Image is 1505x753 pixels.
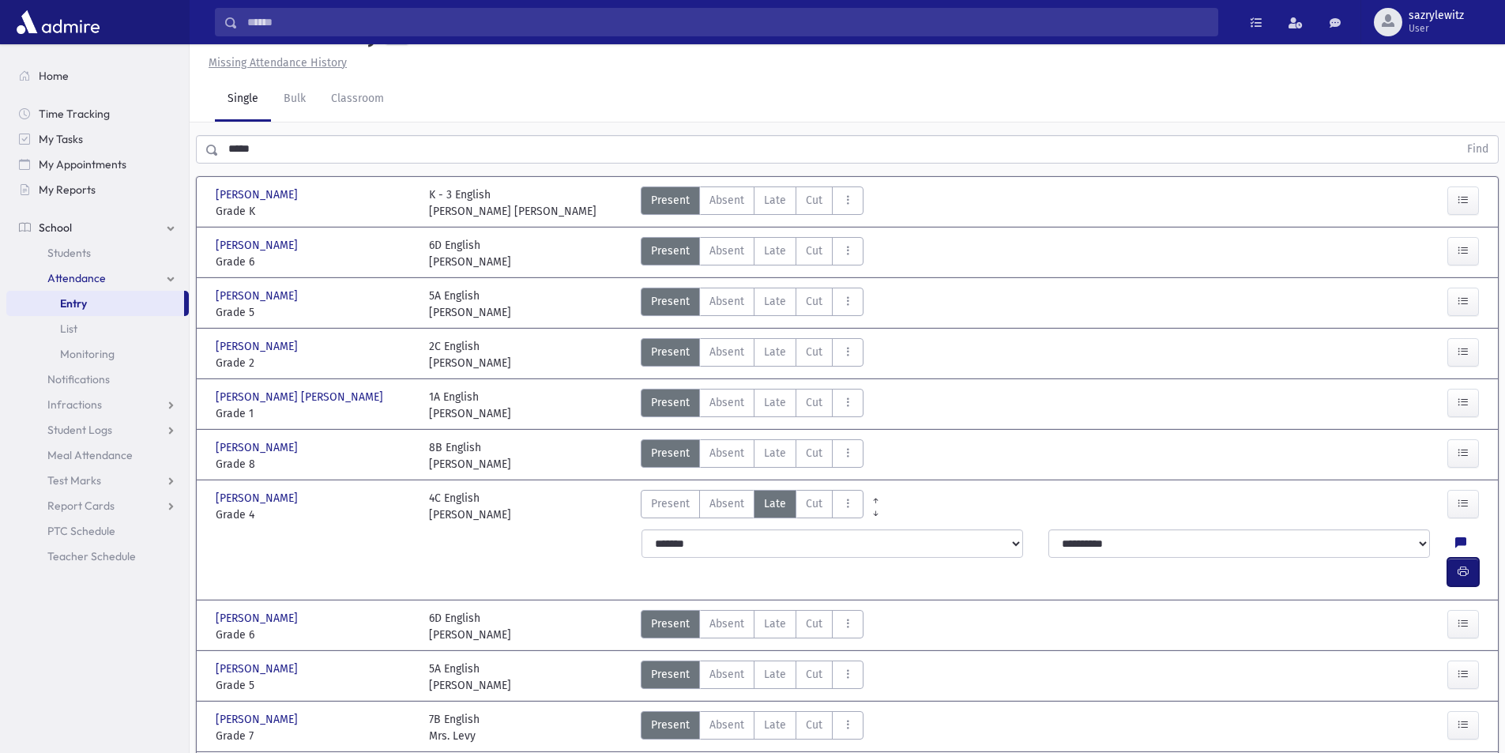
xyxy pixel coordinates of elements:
[6,101,189,126] a: Time Tracking
[6,468,189,493] a: Test Marks
[806,192,822,209] span: Cut
[216,254,413,270] span: Grade 6
[216,355,413,371] span: Grade 2
[806,394,822,411] span: Cut
[429,237,511,270] div: 6D English [PERSON_NAME]
[651,717,690,733] span: Present
[6,240,189,265] a: Students
[6,265,189,291] a: Attendance
[216,728,413,744] span: Grade 7
[47,423,112,437] span: Student Logs
[651,394,690,411] span: Present
[6,544,189,569] a: Teacher Schedule
[806,666,822,683] span: Cut
[709,192,744,209] span: Absent
[60,347,115,361] span: Monitoring
[202,56,347,70] a: Missing Attendance History
[47,246,91,260] span: Students
[47,372,110,386] span: Notifications
[6,392,189,417] a: Infractions
[39,132,83,146] span: My Tasks
[429,439,511,473] div: 8B English [PERSON_NAME]
[1409,9,1464,22] span: sazrylewitz
[216,610,301,627] span: [PERSON_NAME]
[709,445,744,461] span: Absent
[6,177,189,202] a: My Reports
[216,439,301,456] span: [PERSON_NAME]
[6,316,189,341] a: List
[806,243,822,259] span: Cut
[764,243,786,259] span: Late
[47,448,133,462] span: Meal Attendance
[641,490,863,523] div: AttTypes
[209,56,347,70] u: Missing Attendance History
[764,717,786,733] span: Late
[651,243,690,259] span: Present
[651,192,690,209] span: Present
[47,397,102,412] span: Infractions
[216,186,301,203] span: [PERSON_NAME]
[764,666,786,683] span: Late
[216,237,301,254] span: [PERSON_NAME]
[641,288,863,321] div: AttTypes
[709,344,744,360] span: Absent
[216,389,386,405] span: [PERSON_NAME] [PERSON_NAME]
[429,490,511,523] div: 4C English [PERSON_NAME]
[216,711,301,728] span: [PERSON_NAME]
[651,495,690,512] span: Present
[238,8,1217,36] input: Search
[429,610,511,643] div: 6D English [PERSON_NAME]
[651,666,690,683] span: Present
[806,445,822,461] span: Cut
[641,237,863,270] div: AttTypes
[216,661,301,677] span: [PERSON_NAME]
[764,394,786,411] span: Late
[806,616,822,632] span: Cut
[764,293,786,310] span: Late
[6,215,189,240] a: School
[709,394,744,411] span: Absent
[6,367,189,392] a: Notifications
[216,506,413,523] span: Grade 4
[318,77,397,122] a: Classroom
[6,417,189,442] a: Student Logs
[6,442,189,468] a: Meal Attendance
[651,616,690,632] span: Present
[47,524,115,538] span: PTC Schedule
[709,293,744,310] span: Absent
[216,338,301,355] span: [PERSON_NAME]
[709,717,744,733] span: Absent
[216,456,413,473] span: Grade 8
[6,152,189,177] a: My Appointments
[216,288,301,304] span: [PERSON_NAME]
[429,288,511,321] div: 5A English [PERSON_NAME]
[6,518,189,544] a: PTC Schedule
[216,627,413,643] span: Grade 6
[6,63,189,88] a: Home
[429,389,511,422] div: 1A English [PERSON_NAME]
[271,77,318,122] a: Bulk
[215,77,271,122] a: Single
[641,338,863,371] div: AttTypes
[6,126,189,152] a: My Tasks
[216,490,301,506] span: [PERSON_NAME]
[641,186,863,220] div: AttTypes
[764,344,786,360] span: Late
[429,711,480,744] div: 7B English Mrs. Levy
[60,322,77,336] span: List
[641,661,863,694] div: AttTypes
[6,341,189,367] a: Monitoring
[47,499,115,513] span: Report Cards
[709,616,744,632] span: Absent
[641,389,863,422] div: AttTypes
[13,6,103,38] img: AdmirePro
[216,203,413,220] span: Grade K
[709,495,744,512] span: Absent
[39,183,96,197] span: My Reports
[429,338,511,371] div: 2C English [PERSON_NAME]
[641,610,863,643] div: AttTypes
[641,439,863,473] div: AttTypes
[641,711,863,744] div: AttTypes
[651,344,690,360] span: Present
[651,445,690,461] span: Present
